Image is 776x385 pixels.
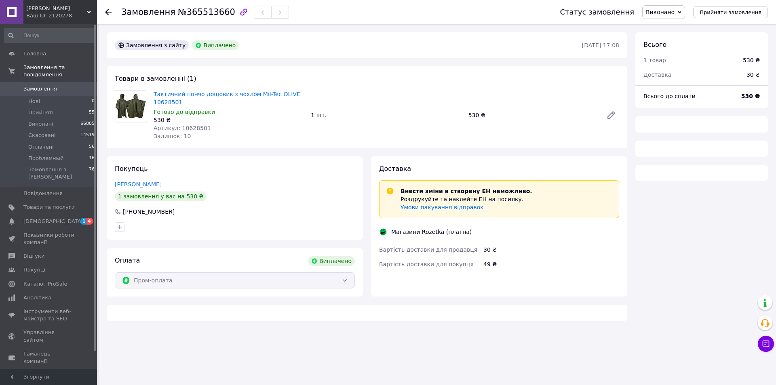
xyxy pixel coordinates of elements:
span: Виконано [646,9,675,15]
span: Внести зміни в створену ЕН неможливо. [401,188,532,194]
span: Каталог ProSale [23,280,67,288]
p: Роздрукуйте та наклейте ЕН на посилку. [401,195,532,203]
span: Доставка [379,165,411,173]
div: Ваш ID: 2120278 [26,12,97,19]
div: Виплачено [308,256,355,266]
span: 55 [89,109,95,116]
span: 4 [86,218,93,225]
span: Замовлення з [PERSON_NAME] [28,166,89,181]
span: Товари в замовленні (1) [115,75,196,82]
span: Залишок: 10 [154,133,191,139]
div: 1 шт. [308,109,465,121]
div: 49 ₴ [482,257,621,271]
span: 66885 [80,120,95,128]
time: [DATE] 17:08 [582,42,619,48]
span: 1 товар [643,57,666,63]
span: Управління сайтом [23,329,75,343]
span: 1 [80,218,87,225]
span: Аналітика [23,294,51,301]
span: Повідомлення [23,190,63,197]
span: Покупці [23,266,45,273]
span: Прийняті [28,109,53,116]
b: 530 ₴ [741,93,760,99]
span: Магазин Шериф [26,5,87,12]
span: 76 [89,166,95,181]
img: Тактичний пончо дощовик з чохлом Mil-Tec OLIVE 10628501 [115,94,147,119]
a: [PERSON_NAME] [115,181,162,187]
span: Інструменти веб-майстра та SEO [23,308,75,322]
span: Нові [28,98,40,105]
span: Замовлення [121,7,175,17]
div: Магазини Rozetka (платна) [389,228,474,236]
div: 530 ₴ [465,109,600,121]
span: Показники роботи компанії [23,231,75,246]
a: Умови пакування відправок [401,204,484,210]
span: Оплата [115,257,140,264]
span: Вартість доставки для покупця [379,261,474,267]
div: [PHONE_NUMBER] [122,208,175,216]
input: Пошук [4,28,95,43]
button: Чат з покупцем [758,336,774,352]
div: 1 замовлення у вас на 530 ₴ [115,191,207,201]
span: Головна [23,50,46,57]
div: 530 ₴ [743,56,760,64]
span: Проблемный [28,155,63,162]
div: Статус замовлення [560,8,634,16]
span: Покупець [115,165,148,173]
span: [DEMOGRAPHIC_DATA] [23,218,83,225]
span: Всього [643,41,666,48]
span: 0 [92,98,95,105]
a: Редагувати [603,107,619,123]
span: Готово до відправки [154,109,215,115]
button: Прийняти замовлення [693,6,768,18]
div: 30 ₴ [482,242,621,257]
span: Замовлення [23,85,57,93]
span: Доставка [643,72,671,78]
span: Прийняти замовлення [700,9,761,15]
span: Артикул: 10628501 [154,125,211,131]
span: Скасовані [28,132,56,139]
span: Відгуки [23,252,44,260]
div: Виплачено [192,40,239,50]
span: Товари та послуги [23,204,75,211]
span: 56 [89,143,95,151]
span: Замовлення та повідомлення [23,64,97,78]
a: Тактичний пончо дощовик з чохлом Mil-Tec OLIVE 10628501 [154,91,300,105]
span: Оплачені [28,143,54,151]
span: 16 [89,155,95,162]
span: Виконані [28,120,53,128]
div: 530 ₴ [154,116,304,124]
div: 30 ₴ [742,66,765,84]
div: Повернутися назад [105,8,112,16]
span: 14519 [80,132,95,139]
span: Всього до сплати [643,93,696,99]
span: Вартість доставки для продавця [379,246,477,253]
span: №365513660 [178,7,235,17]
span: Гаманець компанії [23,350,75,365]
div: Замовлення з сайту [115,40,189,50]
